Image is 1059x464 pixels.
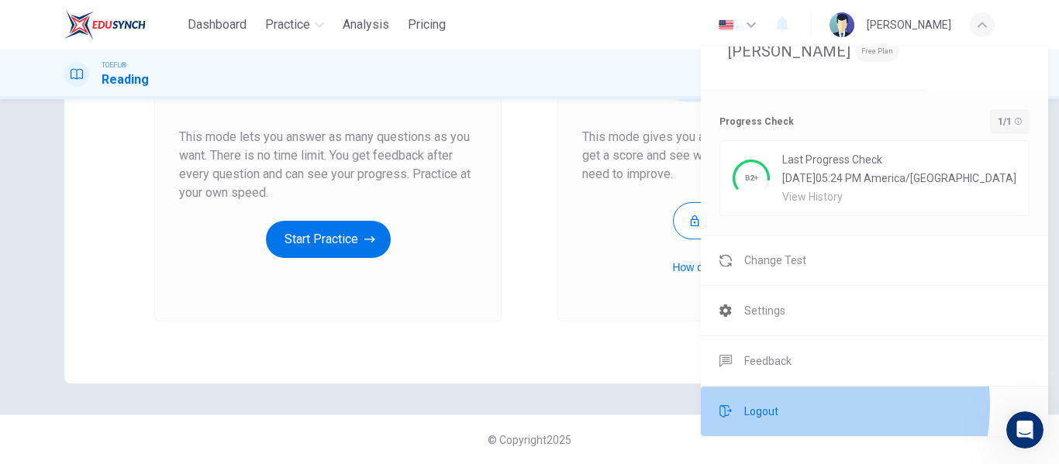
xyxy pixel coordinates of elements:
span: Messages from the team will be shown here [36,210,275,225]
span: Logout [744,402,778,421]
span: Change Test [744,251,806,270]
span: Settings [744,301,785,320]
span: Last Progress Check [782,153,1016,166]
span: Home [36,360,67,371]
span: Free Plan [855,40,899,62]
span: [PERSON_NAME] [728,42,850,60]
div: 1/1 [990,109,1030,134]
text: B2+ [745,174,758,182]
iframe: Intercom live chat [1006,411,1043,449]
h1: Messages [115,6,198,33]
a: Change Test [701,235,1048,285]
span: 13/08/25 05:24 PM America/Denver [782,172,1016,184]
span: Messages [125,360,185,371]
span: Help [246,360,271,371]
span: Progress Check [719,112,794,131]
h2: No messages [103,176,207,194]
button: Ask a question [85,274,226,305]
div: View History [782,191,1016,203]
button: Help [207,321,310,383]
span: Feedback [744,352,792,370]
a: Settings [701,286,1048,335]
button: Messages [103,321,206,383]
